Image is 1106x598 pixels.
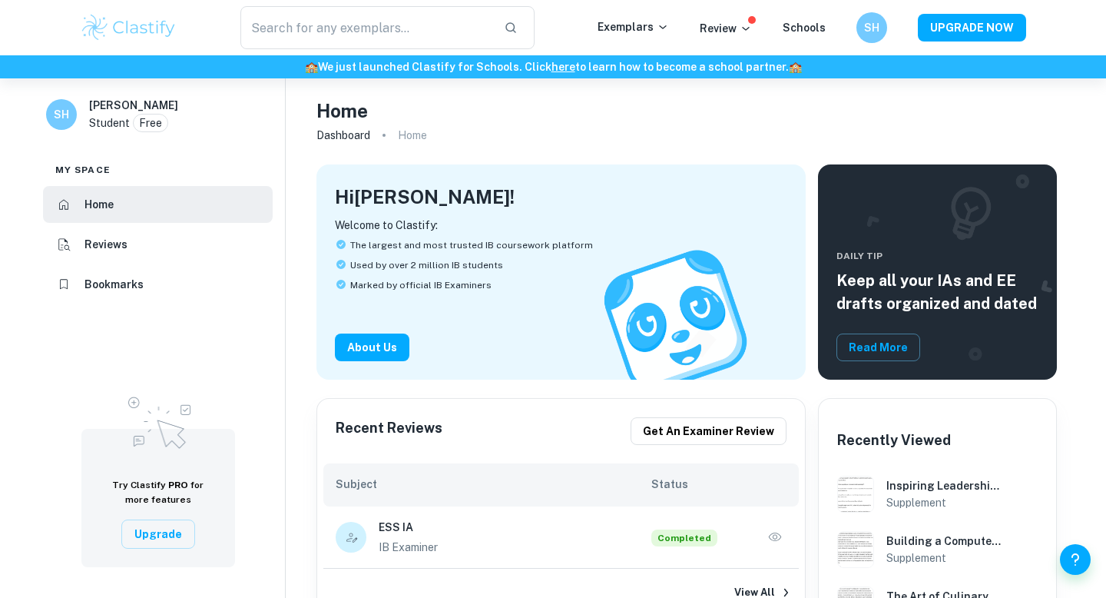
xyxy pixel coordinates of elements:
h6: Subject [336,476,651,493]
input: Search for any exemplars... [240,6,492,49]
h6: Home [84,196,114,213]
a: here [551,61,575,73]
a: undefined Supplement example thumbnail: Inspiring Leadership Through MotivationInspiring Leadersh... [831,470,1044,519]
p: Review [700,20,752,37]
span: 🏫 [305,61,318,73]
span: Daily Tip [836,249,1038,263]
h6: Status [651,476,786,493]
button: Help and Feedback [1060,544,1091,575]
p: Home [398,127,427,144]
p: Welcome to Clastify: [335,217,787,234]
button: About Us [335,334,409,361]
button: Upgrade [121,520,195,549]
p: Student [89,115,130,131]
span: Completed [651,530,717,547]
h6: Recent Reviews [336,417,442,445]
button: Read More [836,334,920,361]
button: UPGRADE NOW [918,14,1026,42]
p: IB Examiner [379,539,651,556]
h6: Bookmarks [84,276,144,293]
button: SH [856,12,887,43]
h6: ESS IA [379,519,651,536]
img: undefined Supplement example thumbnail: Building a Computer: A Journey of Determ [837,531,874,568]
h6: SH [53,106,71,123]
a: undefined Supplement example thumbnail: Building a Computer: A Journey of DetermBuilding a Comput... [831,525,1044,574]
span: Used by over 2 million IB students [350,258,503,272]
h6: Reviews [84,236,127,253]
span: Marked by official IB Examiners [350,278,492,292]
h6: Supplement [886,550,1004,566]
span: The largest and most trusted IB coursework platform [350,238,593,252]
p: Free [139,115,162,131]
p: Exemplars [598,18,669,35]
h6: [PERSON_NAME] [89,97,178,114]
a: Bookmarks [43,266,273,303]
a: Dashboard [316,125,370,146]
span: PRO [168,480,188,490]
span: 🏫 [789,61,802,73]
button: Get an examiner review [631,417,786,445]
a: Home [43,186,273,223]
h6: SH [863,19,881,36]
img: Upgrade to Pro [120,387,197,453]
h6: Recently Viewed [837,430,951,451]
h6: We just launched Clastify for Schools. Click to learn how to become a school partner. [3,58,1103,75]
h6: Inspiring Leadership Through Motivation [886,477,1004,494]
h6: Building a Computer: A Journey of Determination [886,533,1004,550]
span: My space [55,163,111,177]
a: Schools [783,22,826,34]
img: Clastify logo [80,12,177,43]
h4: Home [316,97,368,125]
img: undefined Supplement example thumbnail: Inspiring Leadership Through Motivation [837,476,874,513]
a: Reviews [43,226,273,263]
h6: Supplement [886,494,1004,511]
h4: Hi [PERSON_NAME] ! [335,183,515,211]
h6: Try Clastify for more features [100,478,217,507]
h5: Keep all your IAs and EE drafts organized and dated [836,269,1038,315]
